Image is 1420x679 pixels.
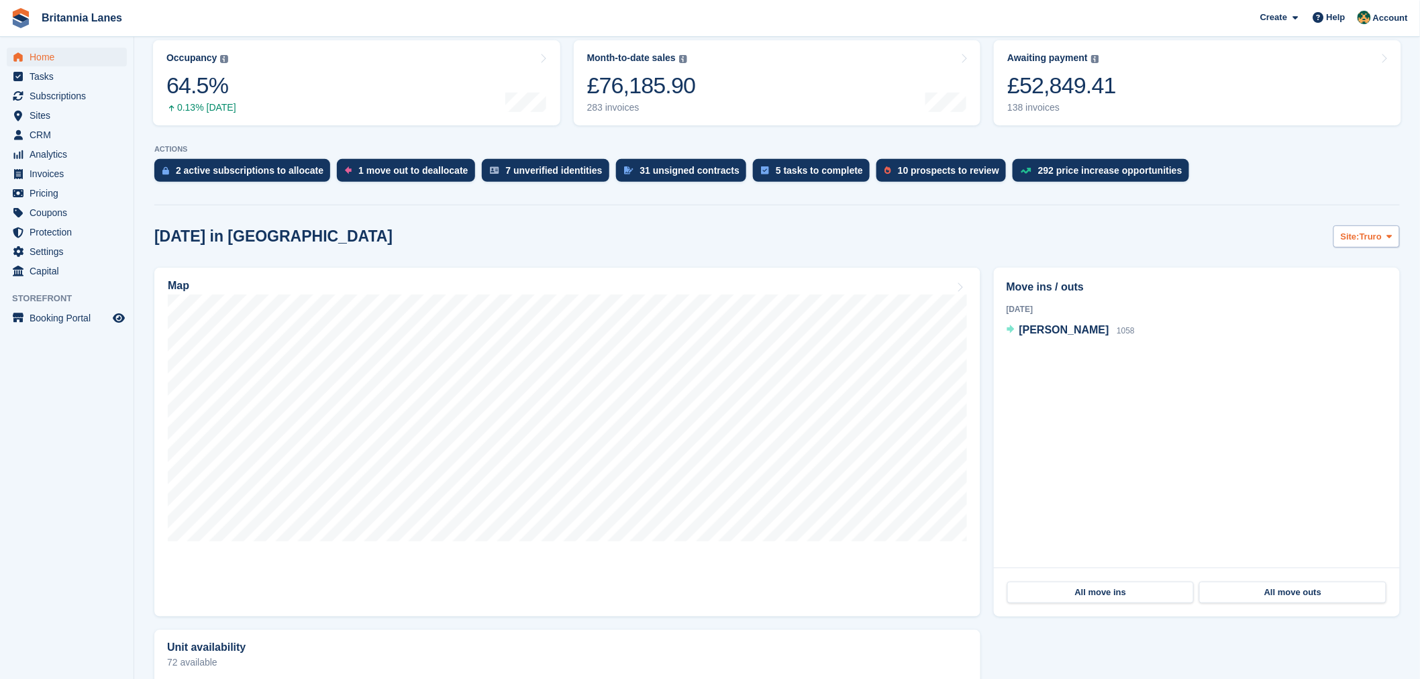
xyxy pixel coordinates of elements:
h2: [DATE] in [GEOGRAPHIC_DATA] [154,227,393,246]
a: Occupancy 64.5% 0.13% [DATE] [153,40,560,125]
div: 1 move out to deallocate [358,165,468,176]
span: Pricing [30,184,110,203]
p: 72 available [167,658,968,667]
a: Month-to-date sales £76,185.90 283 invoices [574,40,981,125]
div: 138 invoices [1007,102,1116,113]
span: Analytics [30,145,110,164]
img: task-75834270c22a3079a89374b754ae025e5fb1db73e45f91037f5363f120a921f8.svg [761,166,769,174]
a: menu [7,67,127,86]
p: ACTIONS [154,145,1400,154]
img: icon-info-grey-7440780725fd019a000dd9b08b2336e03edf1995a4989e88bcd33f0948082b44.svg [220,55,228,63]
div: 7 unverified identities [506,165,603,176]
img: contract_signature_icon-13c848040528278c33f63329250d36e43548de30e8caae1d1a13099fd9432cc5.svg [624,166,633,174]
span: Subscriptions [30,87,110,105]
span: Create [1260,11,1287,24]
img: verify_identity-adf6edd0f0f0b5bbfe63781bf79b02c33cf7c696d77639b501bdc392416b5a36.svg [490,166,499,174]
img: Nathan Kellow [1358,11,1371,24]
div: £52,849.41 [1007,72,1116,99]
span: Home [30,48,110,66]
a: 31 unsigned contracts [616,159,754,189]
img: price_increase_opportunities-93ffe204e8149a01c8c9dc8f82e8f89637d9d84a8eef4429ea346261dce0b2c0.svg [1021,168,1031,174]
h2: Unit availability [167,641,246,654]
span: Invoices [30,164,110,183]
a: menu [7,184,127,203]
div: Awaiting payment [1007,52,1088,64]
div: £76,185.90 [587,72,696,99]
div: 31 unsigned contracts [640,165,740,176]
a: menu [7,242,127,261]
a: 2 active subscriptions to allocate [154,159,337,189]
a: 5 tasks to complete [753,159,876,189]
a: menu [7,164,127,183]
div: 2 active subscriptions to allocate [176,165,323,176]
a: 10 prospects to review [876,159,1013,189]
img: icon-info-grey-7440780725fd019a000dd9b08b2336e03edf1995a4989e88bcd33f0948082b44.svg [1091,55,1099,63]
span: Tasks [30,67,110,86]
div: 283 invoices [587,102,696,113]
a: [PERSON_NAME] 1058 [1007,322,1135,339]
a: menu [7,145,127,164]
div: 292 price increase opportunities [1038,165,1182,176]
a: Awaiting payment £52,849.41 138 invoices [994,40,1401,125]
a: Preview store [111,310,127,326]
img: stora-icon-8386f47178a22dfd0bd8f6a31ec36ba5ce8667c1dd55bd0f319d3a0aa187defe.svg [11,8,31,28]
a: All move ins [1007,582,1195,603]
span: Booking Portal [30,309,110,327]
span: Sites [30,106,110,125]
span: Settings [30,242,110,261]
img: prospect-51fa495bee0391a8d652442698ab0144808aea92771e9ea1ae160a38d050c398.svg [884,166,891,174]
a: Britannia Lanes [36,7,128,29]
a: menu [7,309,127,327]
span: Truro [1360,230,1382,244]
div: 5 tasks to complete [776,165,863,176]
span: [PERSON_NAME] [1019,324,1109,335]
span: CRM [30,125,110,144]
span: Help [1327,11,1346,24]
span: Coupons [30,203,110,222]
span: Account [1373,11,1408,25]
span: 1058 [1117,326,1135,335]
a: Map [154,268,980,617]
a: menu [7,48,127,66]
a: menu [7,106,127,125]
a: menu [7,203,127,222]
h2: Map [168,280,189,292]
span: Site: [1341,230,1360,244]
div: 64.5% [166,72,236,99]
button: Site: Truro [1333,225,1400,248]
div: 0.13% [DATE] [166,102,236,113]
div: [DATE] [1007,303,1387,315]
span: Capital [30,262,110,280]
a: All move outs [1199,582,1386,603]
span: Storefront [12,292,134,305]
img: active_subscription_to_allocate_icon-d502201f5373d7db506a760aba3b589e785aa758c864c3986d89f69b8ff3... [162,166,169,175]
a: 292 price increase opportunities [1013,159,1196,189]
a: menu [7,262,127,280]
a: menu [7,223,127,242]
a: 7 unverified identities [482,159,616,189]
a: menu [7,87,127,105]
div: Month-to-date sales [587,52,676,64]
a: menu [7,125,127,144]
h2: Move ins / outs [1007,279,1387,295]
div: 10 prospects to review [898,165,999,176]
img: icon-info-grey-7440780725fd019a000dd9b08b2336e03edf1995a4989e88bcd33f0948082b44.svg [679,55,687,63]
a: 1 move out to deallocate [337,159,481,189]
span: Protection [30,223,110,242]
div: Occupancy [166,52,217,64]
img: move_outs_to_deallocate_icon-f764333ba52eb49d3ac5e1228854f67142a1ed5810a6f6cc68b1a99e826820c5.svg [345,166,352,174]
